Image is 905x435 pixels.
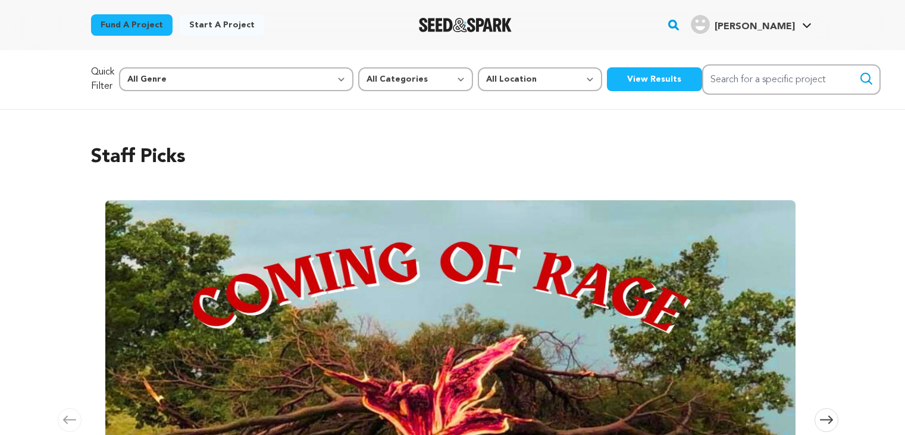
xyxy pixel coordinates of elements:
[691,15,710,34] img: user.png
[91,65,114,94] p: Quick Filter
[688,13,814,38] span: Bryce S.'s Profile
[715,22,795,32] span: [PERSON_NAME]
[91,14,173,36] a: Fund a project
[419,18,512,32] img: Seed&Spark Logo Dark Mode
[419,18,512,32] a: Seed&Spark Homepage
[180,14,264,36] a: Start a project
[91,143,815,172] h2: Staff Picks
[607,67,702,91] button: View Results
[702,64,881,95] input: Search for a specific project
[688,13,814,34] a: Bryce S.'s Profile
[691,15,795,34] div: Bryce S.'s Profile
